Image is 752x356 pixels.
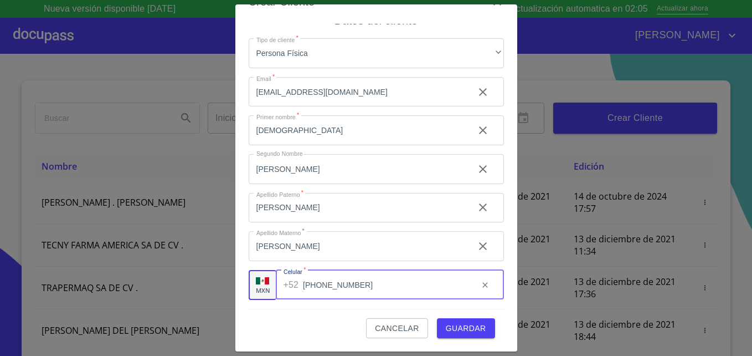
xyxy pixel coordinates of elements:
div: Persona Física [249,38,504,68]
p: +52 [284,278,299,292]
button: Guardar [437,318,495,339]
button: Cancelar [366,318,427,339]
button: clear input [470,233,496,260]
span: Guardar [446,322,486,335]
p: MXN [256,286,270,294]
img: R93DlvwvvjP9fbrDwZeCRYBHk45OWMq+AAOlFVsxT89f82nwPLnD58IP7+ANJEaWYhP0Tx8kkA0WlQMPQsAAgwAOmBj20AXj6... [256,277,269,285]
button: clear input [470,156,496,182]
button: clear input [470,117,496,144]
button: clear input [474,274,496,296]
span: Cancelar [375,322,419,335]
button: clear input [470,194,496,221]
button: clear input [470,79,496,105]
